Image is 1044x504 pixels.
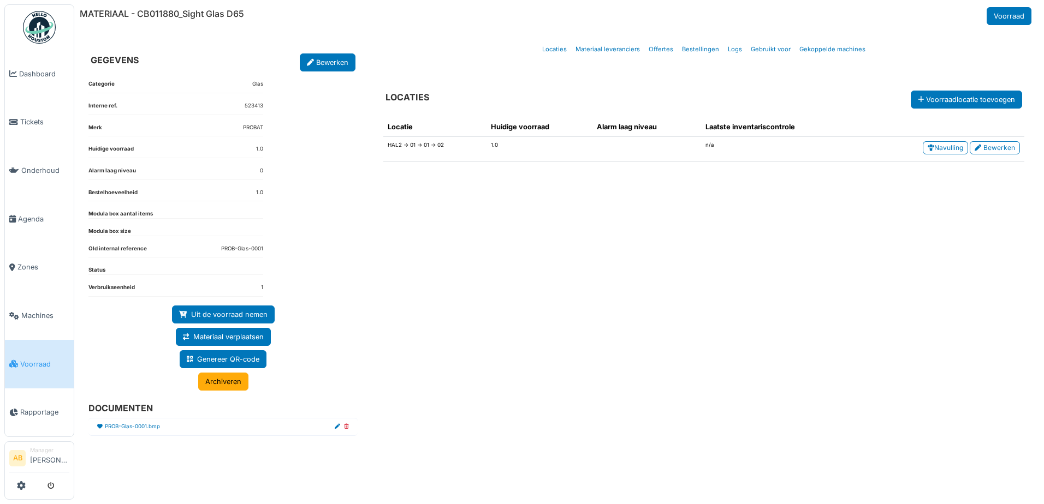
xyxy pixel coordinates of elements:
dt: Old internal reference [88,245,147,257]
dd: Glas [252,80,263,88]
dt: Huidige voorraad [88,145,134,158]
span: Agenda [18,214,69,224]
a: Navulling [923,141,968,154]
span: Voorraad [20,359,69,369]
a: Bewerken [970,141,1020,154]
a: Uit de voorraad nemen [172,305,275,323]
h6: DOCUMENTEN [88,403,349,413]
dt: Alarm laag niveau [88,167,136,179]
dd: PROB-Glas-0001 [221,245,263,253]
a: Materiaal verplaatsen [176,328,271,346]
dt: Merk [88,124,102,136]
a: Logs [723,37,746,62]
span: Zones [17,262,69,272]
dt: Modula box aantal items [88,210,153,218]
a: Dashboard [5,50,74,98]
a: Rapportage [5,388,74,437]
th: Laatste inventariscontrole [701,117,857,137]
a: Bewerken [300,53,355,71]
td: n/a [701,137,857,162]
dt: Interne ref. [88,102,117,115]
img: Badge_color-CXgf-gQk.svg [23,11,56,44]
a: Machines [5,291,74,340]
th: Locatie [383,117,486,137]
span: Machines [21,310,69,321]
th: Huidige voorraad [487,117,593,137]
a: Gebruikt voor [746,37,795,62]
td: HAL2 -> 01 -> 01 -> 02 [383,137,486,162]
a: Voorraad [5,340,74,388]
dd: 1.0 [256,189,263,197]
a: Genereer QR-code [180,350,266,368]
span: Onderhoud [21,165,69,176]
a: Locaties [538,37,571,62]
a: AB Manager[PERSON_NAME] [9,446,69,472]
dd: 0 [260,167,263,175]
a: Offertes [644,37,678,62]
a: Onderhoud [5,146,74,195]
li: AB [9,450,26,466]
dd: 1 [261,284,263,292]
a: Bestellingen [678,37,723,62]
a: Voorraad [987,7,1031,25]
h6: GEGEVENS [91,55,139,65]
div: Manager [30,446,69,454]
dd: 1.0 [256,145,263,153]
dd: PROBAT [243,124,263,132]
h6: MATERIAAL - CB011880_Sight Glas D65 [80,9,244,19]
button: Voorraadlocatie toevoegen [911,91,1022,109]
dd: 523413 [245,102,263,110]
td: 1.0 [487,137,593,162]
dt: Verbruikseenheid [88,284,135,296]
span: Rapportage [20,407,69,417]
a: Tickets [5,98,74,147]
li: [PERSON_NAME] [30,446,69,470]
span: Dashboard [19,69,69,79]
a: PROB-Glas-0001.bmp [105,423,160,431]
dt: Categorie [88,80,115,93]
a: Agenda [5,195,74,243]
dt: Status [88,266,105,274]
span: Tickets [20,117,69,127]
h6: LOCATIES [385,92,429,103]
dt: Bestelhoeveelheid [88,189,138,201]
a: Gekoppelde machines [795,37,870,62]
a: Zones [5,243,74,292]
th: Alarm laag niveau [592,117,701,137]
a: Materiaal leveranciers [571,37,644,62]
a: Archiveren [198,373,248,391]
dt: Modula box size [88,227,131,236]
